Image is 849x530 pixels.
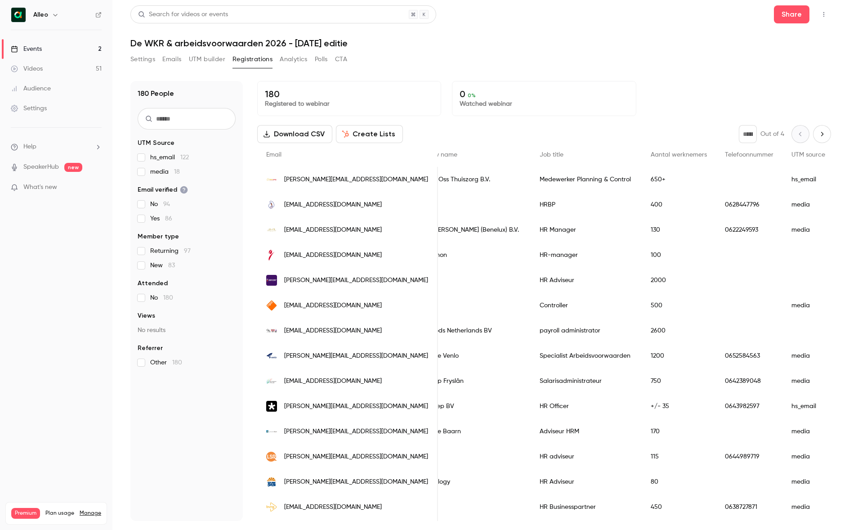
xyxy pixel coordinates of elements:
div: IF Technology [402,469,531,494]
p: Watched webinar [460,99,628,108]
span: UTM source [791,152,825,158]
div: HR Adviseur [531,268,642,293]
span: new [64,163,82,172]
iframe: Noticeable Trigger [91,184,102,192]
span: Telefoonnummer [725,152,773,158]
img: Alleo [11,8,26,22]
div: Events [11,45,42,54]
span: 94 [163,201,170,207]
div: media [782,343,834,368]
span: UTM Source [138,139,174,148]
div: 1200 [642,343,716,368]
span: Other [150,358,182,367]
img: effectgroep.nl [266,401,277,412]
span: media [150,167,180,176]
div: 0638727871 [716,494,782,520]
div: media [782,419,834,444]
div: 2600 [642,318,716,343]
div: 650+ [642,167,716,192]
div: Wetterskip Fryslân [402,368,531,394]
div: Interzorg Oss Thuiszorg B.V. [402,167,531,192]
a: SpeakerHub [23,162,59,172]
span: Email [266,152,282,158]
div: Medewerker Planning & Control [531,167,642,192]
div: media [782,293,834,318]
span: [EMAIL_ADDRESS][DOMAIN_NAME] [284,301,382,310]
div: Gemeente Baarn [402,419,531,444]
img: collinsfoods.eu [266,325,277,336]
span: 83 [168,262,175,269]
div: 100 [642,243,716,268]
span: Yes [150,214,172,223]
button: Registrations [232,52,273,67]
img: interzorgthuiszorg.nl [266,174,277,185]
span: 0 % [468,92,476,99]
span: 180 [163,295,173,301]
div: 500 [642,293,716,318]
div: Specialist Arbeidsvoorwaarden [531,343,642,368]
img: npo.nl [266,300,277,311]
div: hs_email [782,167,834,192]
div: 400 [642,192,716,217]
span: [EMAIL_ADDRESS][DOMAIN_NAME] [284,225,382,235]
p: No results [138,326,236,335]
div: Senzer [402,268,531,293]
span: [PERSON_NAME][EMAIL_ADDRESS][DOMAIN_NAME] [284,175,428,184]
button: Analytics [280,52,308,67]
span: No [150,200,170,209]
div: 0643982597 [716,394,782,419]
div: media [782,494,834,520]
div: payroll administrator [531,318,642,343]
span: [PERSON_NAME][EMAIL_ADDRESS][DOMAIN_NAME] [284,427,428,436]
p: Out of 4 [760,130,784,139]
div: Het LSR [402,444,531,469]
span: 97 [184,248,191,254]
span: 86 [165,216,172,222]
img: hetlsr.nl [266,451,277,462]
div: NPO [402,293,531,318]
span: [PERSON_NAME][EMAIL_ADDRESS][DOMAIN_NAME] [284,477,428,487]
button: CTA [335,52,347,67]
span: [EMAIL_ADDRESS][DOMAIN_NAME] [284,200,382,210]
li: help-dropdown-opener [11,142,102,152]
span: [EMAIL_ADDRESS][DOMAIN_NAME] [284,377,382,386]
div: Audience [11,84,51,93]
div: media [782,192,834,217]
div: 115 [642,444,716,469]
button: Share [774,5,809,23]
span: [PERSON_NAME][EMAIL_ADDRESS][DOMAIN_NAME] [284,351,428,361]
span: Help [23,142,36,152]
div: 450 [642,494,716,520]
div: HR Adviseur [531,469,642,494]
h6: Alleo [33,10,48,19]
span: Returning [150,247,191,256]
div: Lindt & [PERSON_NAME] (Benelux) B.V. [402,217,531,243]
button: UTM builder [189,52,225,67]
div: +/- 35 [642,394,716,419]
span: 18 [174,169,180,175]
div: Effectgroep BV [402,394,531,419]
img: baarn.nl [266,426,277,437]
div: HR adviseur [531,444,642,469]
span: [PERSON_NAME][EMAIL_ADDRESS][DOMAIN_NAME] [284,402,428,411]
div: 0644989719 [716,444,782,469]
span: Member type [138,232,179,241]
a: Manage [80,510,101,517]
span: Views [138,311,155,320]
p: 180 [265,89,433,99]
div: hs_email [782,394,834,419]
div: 0628447796 [716,192,782,217]
div: 0622249593 [716,217,782,243]
span: Premium [11,508,40,519]
div: 170 [642,419,716,444]
span: Plan usage [45,510,74,517]
span: No [150,293,173,302]
img: senzer.nl [266,275,277,286]
img: wetterskipfryslan.nl [266,376,277,386]
button: Create Lists [336,125,403,143]
div: media [782,469,834,494]
img: iftechnology.nl [266,476,277,487]
img: lindt.com [266,225,277,235]
p: 0 [460,89,628,99]
span: New [150,261,175,270]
